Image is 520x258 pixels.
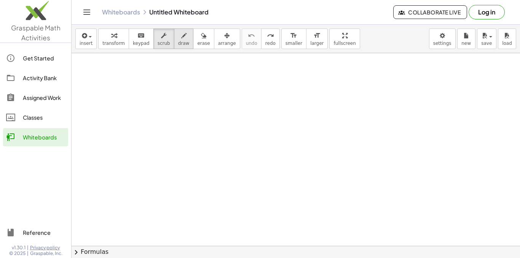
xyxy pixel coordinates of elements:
button: transform [98,28,129,49]
span: fullscreen [333,41,356,46]
span: undo [246,41,257,46]
i: undo [248,31,255,40]
a: Assigned Work [3,89,68,107]
button: redoredo [261,28,280,49]
i: redo [267,31,274,40]
button: insert [75,28,97,49]
button: fullscreen [329,28,360,49]
span: redo [265,41,276,46]
a: Privacy policy [30,245,62,251]
button: new [457,28,475,49]
span: smaller [286,41,302,46]
i: keyboard [137,31,145,40]
a: Activity Bank [3,69,68,87]
div: Whiteboards [23,133,65,142]
button: Toggle navigation [81,6,93,18]
span: load [502,41,512,46]
a: Get Started [3,49,68,67]
a: Whiteboards [3,128,68,146]
span: | [27,245,29,251]
button: format_sizelarger [306,28,328,49]
button: arrange [214,28,240,49]
button: scrub [153,28,174,49]
button: chevron_rightFormulas [72,246,520,258]
span: scrub [158,41,170,46]
span: keypad [133,41,150,46]
div: Get Started [23,54,65,63]
span: © 2025 [9,250,26,256]
span: chevron_right [72,248,81,257]
button: undoundo [242,28,262,49]
button: keyboardkeypad [129,28,154,49]
div: Reference [23,228,65,237]
span: save [481,41,492,46]
span: Graspable Math Activities [11,24,61,42]
button: Collaborate Live [393,5,467,19]
button: load [498,28,516,49]
button: format_sizesmaller [281,28,306,49]
a: Reference [3,223,68,242]
i: format_size [313,31,321,40]
span: v1.30.1 [12,245,26,251]
span: Collaborate Live [400,9,461,16]
span: larger [310,41,324,46]
a: Classes [3,108,68,127]
button: settings [429,28,456,49]
div: Activity Bank [23,73,65,82]
span: erase [197,41,210,46]
span: arrange [218,41,236,46]
i: format_size [290,31,297,40]
span: transform [102,41,125,46]
span: | [27,250,29,256]
button: save [477,28,496,49]
span: Graspable, Inc. [30,250,62,256]
span: settings [433,41,451,46]
span: new [461,41,471,46]
button: erase [193,28,214,49]
div: Classes [23,113,65,122]
a: Whiteboards [102,8,140,16]
div: Assigned Work [23,93,65,102]
button: Log in [469,5,505,19]
span: insert [80,41,93,46]
span: draw [178,41,190,46]
button: draw [174,28,194,49]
